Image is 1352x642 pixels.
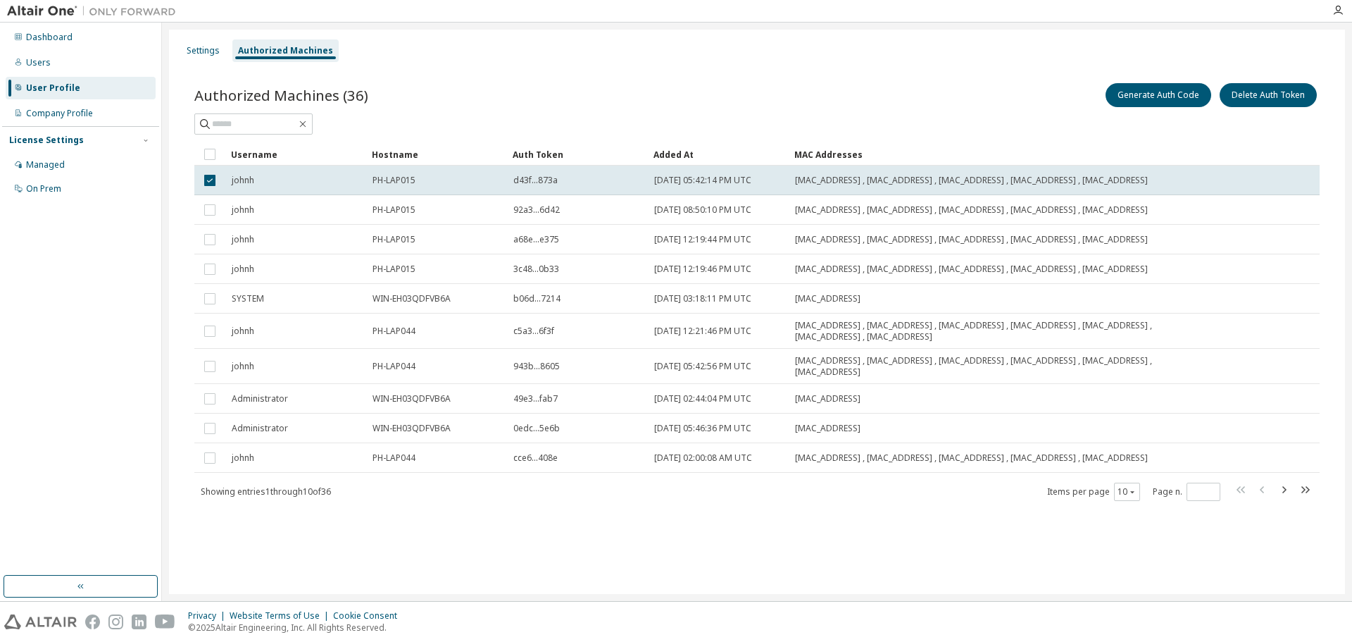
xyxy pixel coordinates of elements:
[654,361,751,372] span: [DATE] 05:42:56 PM UTC
[513,452,558,464] span: cce6...408e
[132,615,146,629] img: linkedin.svg
[201,486,331,498] span: Showing entries 1 through 10 of 36
[513,326,554,337] span: c5a3...6f3f
[654,264,751,275] span: [DATE] 12:19:46 PM UTC
[188,610,230,622] div: Privacy
[372,143,501,166] div: Hostname
[232,393,288,405] span: Administrator
[794,143,1172,166] div: MAC Addresses
[230,610,333,622] div: Website Terms of Use
[108,615,123,629] img: instagram.svg
[232,423,288,434] span: Administrator
[1047,483,1140,501] span: Items per page
[654,326,751,337] span: [DATE] 12:21:46 PM UTC
[653,143,783,166] div: Added At
[373,361,415,372] span: PH-LAP044
[795,423,860,434] span: [MAC_ADDRESS]
[85,615,100,629] img: facebook.svg
[232,293,264,304] span: SYSTEM
[373,175,415,186] span: PH-LAP015
[373,293,451,304] span: WIN-EH03QDFVB6A
[654,393,751,405] span: [DATE] 02:44:04 PM UTC
[373,326,415,337] span: PH-LAP044
[7,4,183,18] img: Altair One
[232,361,254,372] span: johnh
[333,610,406,622] div: Cookie Consent
[373,204,415,216] span: PH-LAP015
[654,234,751,245] span: [DATE] 12:19:44 PM UTC
[513,423,560,434] span: 0edc...5e6b
[795,175,1148,186] span: [MAC_ADDRESS] , [MAC_ADDRESS] , [MAC_ADDRESS] , [MAC_ADDRESS] , [MAC_ADDRESS]
[513,175,558,186] span: d43f...873a
[232,452,254,464] span: johnh
[188,622,406,634] p: © 2025 Altair Engineering, Inc. All Rights Reserved.
[26,32,73,43] div: Dashboard
[654,452,752,464] span: [DATE] 02:00:08 AM UTC
[26,57,51,68] div: Users
[795,355,1171,378] span: [MAC_ADDRESS] , [MAC_ADDRESS] , [MAC_ADDRESS] , [MAC_ADDRESS] , [MAC_ADDRESS] , [MAC_ADDRESS]
[26,82,80,94] div: User Profile
[795,204,1148,216] span: [MAC_ADDRESS] , [MAC_ADDRESS] , [MAC_ADDRESS] , [MAC_ADDRESS] , [MAC_ADDRESS]
[513,264,559,275] span: 3c48...0b33
[373,393,451,405] span: WIN-EH03QDFVB6A
[373,452,415,464] span: PH-LAP044
[1118,486,1137,498] button: 10
[795,452,1148,464] span: [MAC_ADDRESS] , [MAC_ADDRESS] , [MAC_ADDRESS] , [MAC_ADDRESS] , [MAC_ADDRESS]
[654,175,751,186] span: [DATE] 05:42:14 PM UTC
[232,264,254,275] span: johnh
[795,264,1148,275] span: [MAC_ADDRESS] , [MAC_ADDRESS] , [MAC_ADDRESS] , [MAC_ADDRESS] , [MAC_ADDRESS]
[155,615,175,629] img: youtube.svg
[4,615,77,629] img: altair_logo.svg
[513,361,560,372] span: 943b...8605
[513,143,642,166] div: Auth Token
[232,204,254,216] span: johnh
[26,108,93,119] div: Company Profile
[232,326,254,337] span: johnh
[795,393,860,405] span: [MAC_ADDRESS]
[654,204,751,216] span: [DATE] 08:50:10 PM UTC
[238,45,333,56] div: Authorized Machines
[26,183,61,195] div: On Prem
[513,293,561,304] span: b06d...7214
[26,159,65,171] div: Managed
[187,45,220,56] div: Settings
[9,135,84,146] div: License Settings
[654,423,751,434] span: [DATE] 05:46:36 PM UTC
[1220,83,1317,107] button: Delete Auth Token
[1153,483,1220,501] span: Page n.
[373,423,451,434] span: WIN-EH03QDFVB6A
[513,393,558,405] span: 49e3...fab7
[194,85,368,105] span: Authorized Machines (36)
[373,234,415,245] span: PH-LAP015
[231,143,361,166] div: Username
[232,234,254,245] span: johnh
[232,175,254,186] span: johnh
[795,293,860,304] span: [MAC_ADDRESS]
[373,264,415,275] span: PH-LAP015
[513,204,560,216] span: 92a3...6d42
[513,234,559,245] span: a68e...e375
[795,234,1148,245] span: [MAC_ADDRESS] , [MAC_ADDRESS] , [MAC_ADDRESS] , [MAC_ADDRESS] , [MAC_ADDRESS]
[654,293,751,304] span: [DATE] 03:18:11 PM UTC
[1106,83,1211,107] button: Generate Auth Code
[795,320,1171,342] span: [MAC_ADDRESS] , [MAC_ADDRESS] , [MAC_ADDRESS] , [MAC_ADDRESS] , [MAC_ADDRESS] , [MAC_ADDRESS] , [...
